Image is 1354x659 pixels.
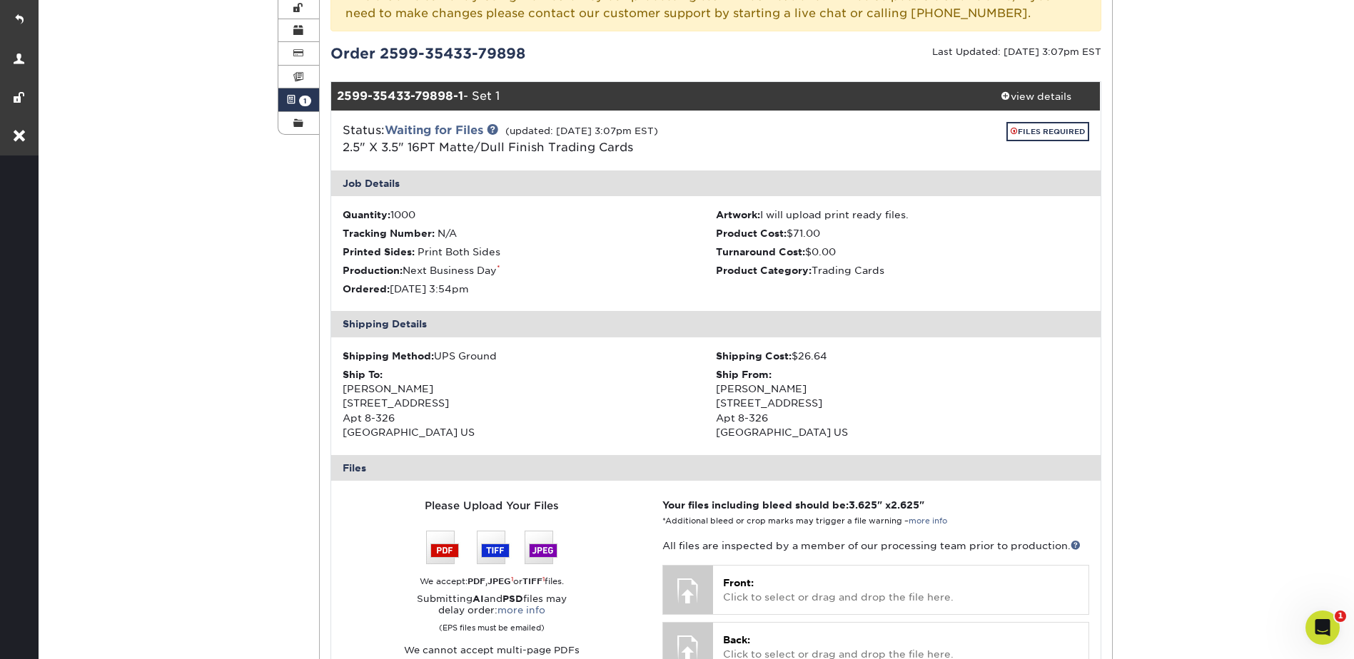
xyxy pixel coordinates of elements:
strong: Shipping Method: [343,350,434,362]
span: Back: [723,634,750,645]
div: We accept: , or files. [343,576,641,588]
li: I will upload print ready files. [716,208,1089,222]
small: *Additional bleed or crop marks may trigger a file warning – [662,516,947,526]
small: (updated: [DATE] 3:07pm EST) [505,126,658,136]
a: Waiting for Files [385,123,483,137]
li: [DATE] 3:54pm [343,282,716,296]
strong: AI [473,593,484,604]
strong: Ship To: [343,369,383,380]
div: Status: [332,122,844,156]
strong: Artwork: [716,209,760,220]
sup: 1 [511,576,513,583]
a: view details [972,82,1101,111]
div: [PERSON_NAME] [STREET_ADDRESS] Apt 8-326 [GEOGRAPHIC_DATA] US [716,367,1089,440]
div: $26.64 [716,349,1089,363]
div: [PERSON_NAME] [STREET_ADDRESS] Apt 8-326 [GEOGRAPHIC_DATA] US [343,367,716,440]
a: more info [497,605,545,615]
strong: PSD [502,593,523,604]
p: Submitting and files may delay order: [343,593,641,633]
small: Last Updated: [DATE] 3:07pm EST [932,46,1101,57]
div: Files [331,455,1101,481]
li: $71.00 [716,226,1089,240]
strong: Ordered: [343,283,390,295]
sup: 1 [542,576,545,583]
p: Click to select or drag and drop the file here. [723,576,1078,605]
span: 1 [299,96,311,106]
a: FILES REQUIRED [1006,122,1089,141]
li: 1000 [343,208,716,222]
span: Print Both Sides [418,246,500,257]
a: 1 [278,88,320,111]
div: Please Upload Your Files [343,498,641,514]
strong: Product Cost: [716,228,787,239]
li: Trading Cards [716,263,1089,277]
span: Front: [723,577,754,588]
strong: Printed Sides: [343,246,415,257]
div: UPS Ground [343,349,716,363]
span: 2.625 [891,499,919,511]
span: 3.625 [849,499,877,511]
a: more info [909,516,947,526]
div: - Set 1 [331,82,972,111]
strong: Your files including bleed should be: " x " [662,499,924,511]
li: $0.00 [716,245,1089,259]
strong: JPEG [487,576,511,586]
strong: Ship From: [716,369,772,380]
li: Next Business Day [343,263,716,277]
strong: Production: [343,265,403,276]
div: Order 2599-35433-79898 [320,43,716,64]
span: N/A [438,228,457,239]
strong: TIFF [522,576,542,586]
iframe: Intercom live chat [1305,611,1340,645]
strong: Tracking Number: [343,228,435,239]
strong: Shipping Cost: [716,350,792,362]
a: 2.5" X 3.5" 16PT Matte/Dull Finish Trading Cards [343,141,633,154]
div: Job Details [331,170,1101,196]
img: We accept: PSD, TIFF, or JPEG (JPG) [426,531,557,564]
div: Shipping Details [331,311,1101,337]
strong: Quantity: [343,209,390,220]
p: All files are inspected by a member of our processing team prior to production. [662,538,1088,553]
strong: PDF [468,576,485,586]
small: (EPS files must be emailed) [439,616,545,633]
p: We cannot accept multi-page PDFs [343,645,641,656]
strong: Turnaround Cost: [716,246,805,257]
span: 1 [1335,611,1346,622]
strong: Product Category: [716,265,812,276]
strong: 2599-35433-79898-1 [337,89,463,103]
div: view details [972,89,1101,103]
